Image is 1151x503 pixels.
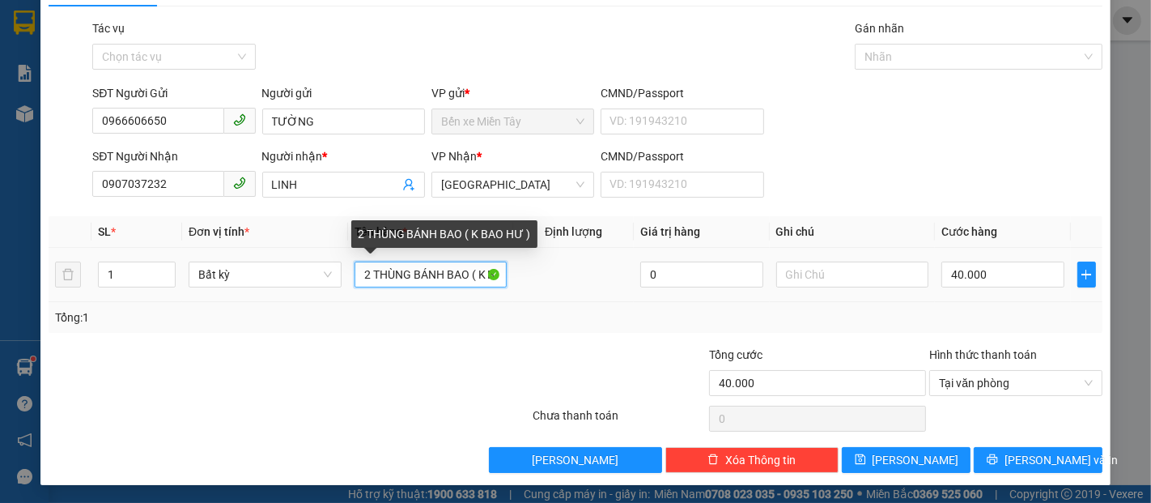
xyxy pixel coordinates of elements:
[351,220,537,248] div: 2 THÙNG BÁNH BAO ( K BAO HƯ )
[640,262,762,288] input: 0
[707,454,719,467] span: delete
[770,216,936,248] th: Ghi chú
[842,447,970,473] button: save[PERSON_NAME]
[7,112,135,172] span: Gửi:
[532,407,708,435] div: Chưa thanh toán
[262,147,425,165] div: Người nhận
[725,451,796,469] span: Xóa Thông tin
[441,173,584,197] span: Đại Ngãi
[1078,268,1096,281] span: plus
[974,447,1102,473] button: printer[PERSON_NAME] và In
[855,22,904,35] label: Gán nhãn
[7,112,135,172] span: Bến xe Miền Tây
[601,84,763,102] div: CMND/Passport
[109,9,220,44] strong: XE KHÁCH MỸ DUYÊN
[55,309,445,326] div: Tổng: 1
[929,348,1037,361] label: Hình thức thanh toán
[233,177,246,190] span: phone
[431,150,477,163] span: VP Nhận
[545,225,602,238] span: Định lượng
[709,348,762,361] span: Tổng cước
[1077,262,1097,288] button: plus
[92,84,255,102] div: SĐT Người Gửi
[640,225,700,238] span: Giá trị hàng
[441,109,584,134] span: Bến xe Miền Tây
[92,147,255,165] div: SĐT Người Nhận
[100,67,231,84] strong: PHIẾU GỬI HÀNG
[939,371,1093,395] span: Tại văn phòng
[1004,451,1118,469] span: [PERSON_NAME] và In
[431,84,594,102] div: VP gửi
[941,225,997,238] span: Cước hàng
[402,178,415,191] span: user-add
[92,22,125,35] label: Tác vụ
[102,51,216,63] span: TP.HCM -SÓC TRĂNG
[55,262,81,288] button: delete
[665,447,839,473] button: deleteXóa Thông tin
[873,451,959,469] span: [PERSON_NAME]
[198,262,332,287] span: Bất kỳ
[233,113,246,126] span: phone
[601,147,763,165] div: CMND/Passport
[98,225,111,238] span: SL
[189,225,249,238] span: Đơn vị tính
[533,451,619,469] span: [PERSON_NAME]
[855,454,866,467] span: save
[987,454,998,467] span: printer
[355,262,508,288] input: VD: Bàn, Ghế
[776,262,929,288] input: Ghi Chú
[489,447,662,473] button: [PERSON_NAME]
[262,84,425,102] div: Người gửi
